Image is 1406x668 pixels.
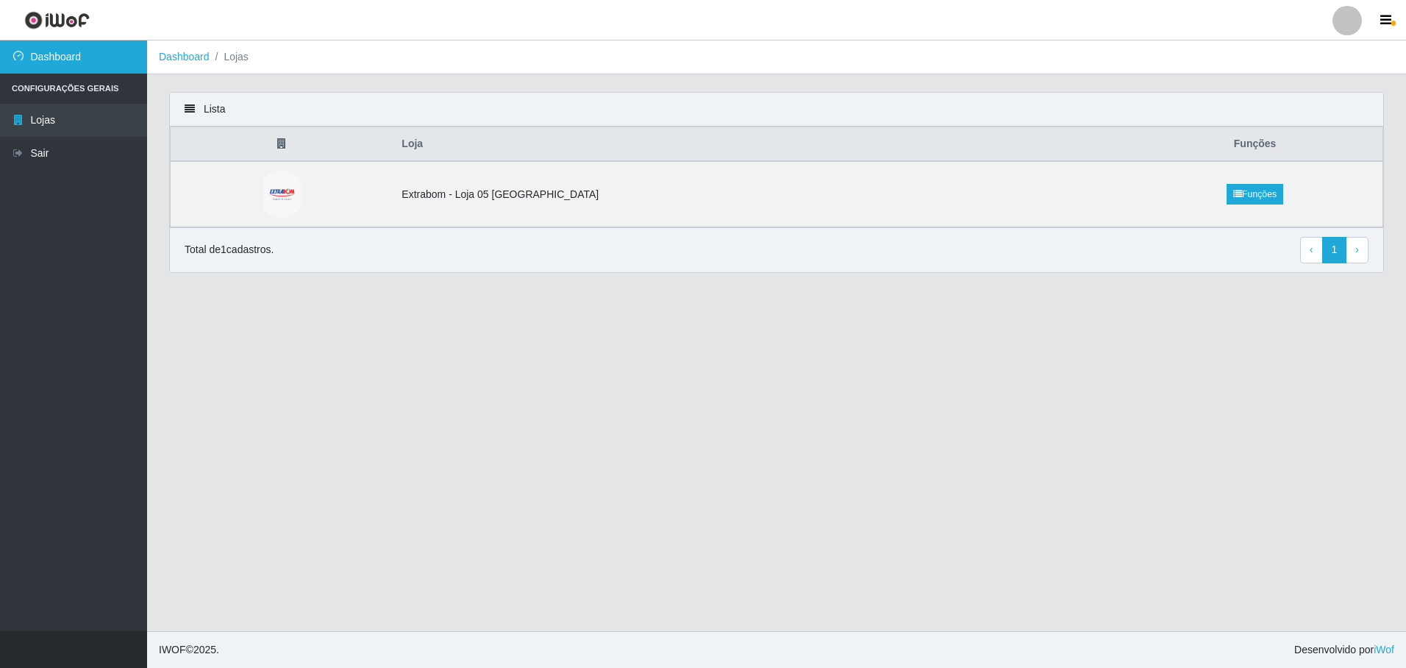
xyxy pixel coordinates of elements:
a: Previous [1300,237,1323,263]
th: Funções [1127,127,1382,162]
nav: pagination [1300,237,1368,263]
span: › [1355,244,1359,255]
span: IWOF [159,644,186,655]
span: ‹ [1310,244,1313,255]
a: Dashboard [159,51,210,63]
img: CoreUI Logo [24,11,90,29]
a: Next [1346,237,1368,263]
a: iWof [1374,644,1394,655]
span: Desenvolvido por [1294,642,1394,658]
td: Extrabom - Loja 05 [GEOGRAPHIC_DATA] [393,161,1127,227]
span: © 2025 . [159,642,219,658]
nav: breadcrumb [147,40,1406,74]
li: Lojas [210,49,249,65]
p: Total de 1 cadastros. [185,242,274,257]
img: Extrabom - Loja 05 Jardim Camburi [263,171,301,218]
a: 1 [1322,237,1347,263]
th: Loja [393,127,1127,162]
div: Lista [170,93,1383,127]
a: Funções [1227,184,1283,205]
